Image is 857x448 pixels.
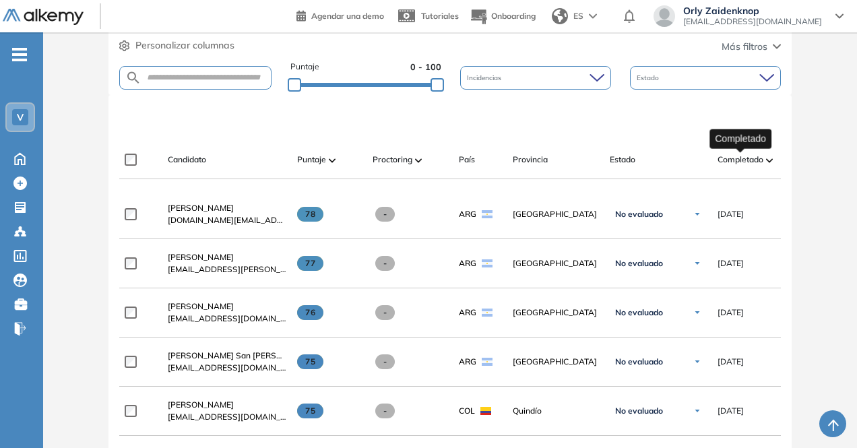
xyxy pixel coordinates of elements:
[12,53,27,56] i: -
[168,362,286,374] span: [EMAIL_ADDRESS][DOMAIN_NAME]
[168,300,286,313] a: [PERSON_NAME]
[168,350,319,360] span: [PERSON_NAME] San [PERSON_NAME]
[297,305,323,320] span: 76
[375,256,395,271] span: -
[168,301,234,311] span: [PERSON_NAME]
[459,356,476,368] span: ARG
[459,405,475,417] span: COL
[693,309,701,317] img: Ícono de flecha
[513,405,599,417] span: Quindío
[375,305,395,320] span: -
[482,210,493,218] img: ARG
[615,209,663,220] span: No evaluado
[168,203,234,213] span: [PERSON_NAME]
[168,252,234,262] span: [PERSON_NAME]
[718,257,744,269] span: [DATE]
[552,8,568,24] img: world
[168,399,234,410] span: [PERSON_NAME]
[459,257,476,269] span: ARG
[168,350,286,362] a: [PERSON_NAME] San [PERSON_NAME]
[589,13,597,19] img: arrow
[373,154,412,166] span: Proctoring
[513,307,599,319] span: [GEOGRAPHIC_DATA]
[135,38,234,53] span: Personalizar columnas
[297,404,323,418] span: 75
[513,356,599,368] span: [GEOGRAPHIC_DATA]
[415,158,422,162] img: [missing "en.ARROW_ALT" translation]
[718,405,744,417] span: [DATE]
[375,207,395,222] span: -
[615,307,663,318] span: No evaluado
[615,406,663,416] span: No evaluado
[421,11,459,21] span: Tutoriales
[573,10,583,22] span: ES
[296,7,384,23] a: Agendar una demo
[375,354,395,369] span: -
[467,73,504,83] span: Incidencias
[683,5,822,16] span: Orly Zaidenknop
[722,40,781,54] button: Más filtros
[709,129,771,148] div: Completado
[718,154,763,166] span: Completado
[168,214,286,226] span: [DOMAIN_NAME][EMAIL_ADDRESS][DOMAIN_NAME]
[766,158,773,162] img: [missing "en.ARROW_ALT" translation]
[168,313,286,325] span: [EMAIL_ADDRESS][DOMAIN_NAME]
[491,11,536,21] span: Onboarding
[297,154,326,166] span: Puntaje
[375,404,395,418] span: -
[119,38,234,53] button: Personalizar columnas
[168,263,286,276] span: [EMAIL_ADDRESS][PERSON_NAME][DOMAIN_NAME]
[482,259,493,267] img: ARG
[168,154,206,166] span: Candidato
[722,40,767,54] span: Más filtros
[693,259,701,267] img: Ícono de flecha
[718,307,744,319] span: [DATE]
[168,411,286,423] span: [EMAIL_ADDRESS][DOMAIN_NAME]
[693,358,701,366] img: Ícono de flecha
[125,69,141,86] img: SEARCH_ALT
[17,112,24,123] span: V
[637,73,662,83] span: Estado
[460,66,611,90] div: Incidencias
[482,309,493,317] img: ARG
[168,202,286,214] a: [PERSON_NAME]
[297,207,323,222] span: 78
[615,356,663,367] span: No evaluado
[630,66,781,90] div: Estado
[297,354,323,369] span: 75
[610,154,635,166] span: Estado
[3,9,84,26] img: Logo
[297,256,323,271] span: 77
[410,61,441,73] span: 0 - 100
[459,154,475,166] span: País
[693,210,701,218] img: Ícono de flecha
[513,208,599,220] span: [GEOGRAPHIC_DATA]
[480,407,491,415] img: COL
[168,251,286,263] a: [PERSON_NAME]
[482,358,493,366] img: ARG
[615,258,663,269] span: No evaluado
[459,208,476,220] span: ARG
[470,2,536,31] button: Onboarding
[459,307,476,319] span: ARG
[718,356,744,368] span: [DATE]
[513,257,599,269] span: [GEOGRAPHIC_DATA]
[513,154,548,166] span: Provincia
[718,208,744,220] span: [DATE]
[693,407,701,415] img: Ícono de flecha
[311,11,384,21] span: Agendar una demo
[168,399,286,411] a: [PERSON_NAME]
[290,61,319,73] span: Puntaje
[683,16,822,27] span: [EMAIL_ADDRESS][DOMAIN_NAME]
[329,158,336,162] img: [missing "en.ARROW_ALT" translation]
